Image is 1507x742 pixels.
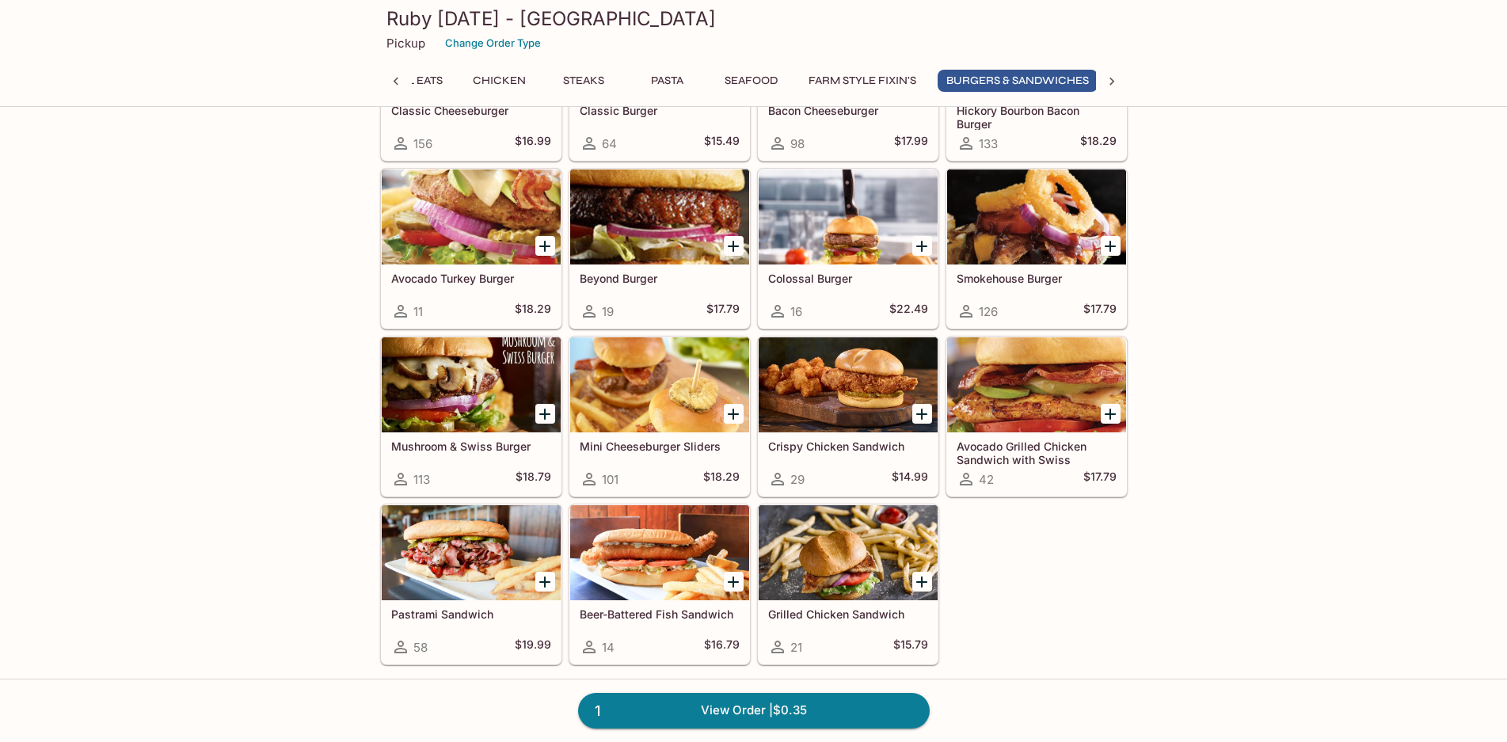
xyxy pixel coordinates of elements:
[716,70,787,92] button: Seafood
[569,337,750,497] a: Mini Cheeseburger Sliders101$18.29
[413,640,428,655] span: 58
[438,31,548,55] button: Change Order Type
[724,572,744,592] button: Add Beer-Battered Fish Sandwich
[1101,236,1121,256] button: Add Smokehouse Burger
[570,337,749,432] div: Mini Cheeseburger Sliders
[381,504,561,664] a: Pastrami Sandwich58$19.99
[912,572,932,592] button: Add Grilled Chicken Sandwich
[790,304,802,319] span: 16
[535,236,555,256] button: Add Avocado Turkey Burger
[957,439,1117,466] h5: Avocado Grilled Chicken Sandwich with Swiss
[912,236,932,256] button: Add Colossal Burger
[957,104,1117,130] h5: Hickory Bourbon Bacon Burger
[580,439,740,453] h5: Mini Cheeseburger Sliders
[413,472,430,487] span: 113
[768,104,928,117] h5: Bacon Cheeseburger
[946,337,1127,497] a: Avocado Grilled Chicken Sandwich with Swiss42$17.79
[413,304,423,319] span: 11
[704,637,740,656] h5: $16.79
[515,302,551,321] h5: $18.29
[391,607,551,621] h5: Pastrami Sandwich
[516,470,551,489] h5: $18.79
[703,470,740,489] h5: $18.29
[1101,404,1121,424] button: Add Avocado Grilled Chicken Sandwich with Swiss
[768,607,928,621] h5: Grilled Chicken Sandwich
[893,637,928,656] h5: $15.79
[381,169,561,329] a: Avocado Turkey Burger11$18.29
[580,104,740,117] h5: Classic Burger
[381,337,561,497] a: Mushroom & Swiss Burger113$18.79
[1080,134,1117,153] h5: $18.29
[892,470,928,489] h5: $14.99
[535,572,555,592] button: Add Pastrami Sandwich
[894,134,928,153] h5: $17.99
[947,169,1126,264] div: Smokehouse Burger
[632,70,703,92] button: Pasta
[602,640,615,655] span: 14
[979,304,998,319] span: 126
[724,236,744,256] button: Add Beyond Burger
[758,169,938,329] a: Colossal Burger16$22.49
[602,304,614,319] span: 19
[602,136,617,151] span: 64
[759,169,938,264] div: Colossal Burger
[515,134,551,153] h5: $16.99
[704,134,740,153] h5: $15.49
[515,637,551,656] h5: $19.99
[602,472,618,487] span: 101
[464,70,535,92] button: Chicken
[386,6,1121,31] h3: Ruby [DATE] - [GEOGRAPHIC_DATA]
[724,404,744,424] button: Add Mini Cheeseburger Sliders
[382,337,561,432] div: Mushroom & Swiss Burger
[758,504,938,664] a: Grilled Chicken Sandwich21$15.79
[391,272,551,285] h5: Avocado Turkey Burger
[706,302,740,321] h5: $17.79
[570,169,749,264] div: Beyond Burger
[1083,470,1117,489] h5: $17.79
[790,136,805,151] span: 98
[580,607,740,621] h5: Beer-Battered Fish Sandwich
[790,640,802,655] span: 21
[570,505,749,600] div: Beer-Battered Fish Sandwich
[758,337,938,497] a: Crispy Chicken Sandwich29$14.99
[768,272,928,285] h5: Colossal Burger
[585,700,610,722] span: 1
[580,272,740,285] h5: Beyond Burger
[912,404,932,424] button: Add Crispy Chicken Sandwich
[569,169,750,329] a: Beyond Burger19$17.79
[413,136,432,151] span: 156
[759,337,938,432] div: Crispy Chicken Sandwich
[790,472,805,487] span: 29
[759,505,938,600] div: Grilled Chicken Sandwich
[382,169,561,264] div: Avocado Turkey Burger
[391,439,551,453] h5: Mushroom & Swiss Burger
[889,302,928,321] h5: $22.49
[800,70,925,92] button: Farm Style Fixin's
[569,504,750,664] a: Beer-Battered Fish Sandwich14$16.79
[947,337,1126,432] div: Avocado Grilled Chicken Sandwich with Swiss
[979,136,998,151] span: 133
[386,36,425,51] p: Pickup
[548,70,619,92] button: Steaks
[768,439,928,453] h5: Crispy Chicken Sandwich
[1083,302,1117,321] h5: $17.79
[957,272,1117,285] h5: Smokehouse Burger
[535,404,555,424] button: Add Mushroom & Swiss Burger
[938,70,1098,92] button: Burgers & Sandwiches
[946,169,1127,329] a: Smokehouse Burger126$17.79
[979,472,994,487] span: 42
[382,505,561,600] div: Pastrami Sandwich
[391,104,551,117] h5: Classic Cheeseburger
[578,693,930,728] a: 1View Order |$0.35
